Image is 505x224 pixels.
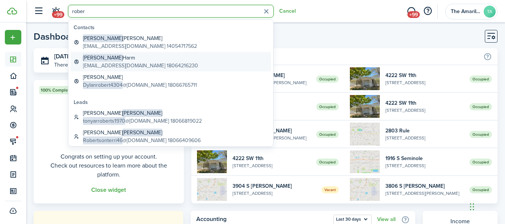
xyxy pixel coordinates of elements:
button: Close widget [91,187,126,193]
img: TenantCloud [7,7,17,15]
widget-list-item-description: [STREET_ADDRESS] [385,79,464,86]
well-done-description: Congrats on setting up your account. Check out resources to learn more about the platform. [39,152,178,179]
a: View all [377,217,395,223]
button: Cancel [279,8,296,14]
widget-list-item-description: [STREET_ADDRESS] [385,107,464,114]
span: Dylanrobert4304 [83,81,123,89]
global-search-item-title: [PERSON_NAME] [83,34,197,42]
span: +99 [407,11,420,18]
span: Vacant [321,186,339,193]
global-search-item-title: Harm [83,54,198,62]
span: Occupied [316,76,339,83]
widget-list-item-title: 1916 S Seminole [385,154,464,162]
widget-list-item-description: [STREET_ADDRESS] [233,162,311,169]
button: Open menu [5,30,21,45]
span: [PERSON_NAME] [123,129,162,136]
span: [PERSON_NAME] [83,54,123,62]
a: [PERSON_NAME][PERSON_NAME][EMAIL_ADDRESS][DOMAIN_NAME] 14054717562 [71,33,271,52]
a: [PERSON_NAME]Dylanrobert4304@[DOMAIN_NAME] 18066765711 [71,71,271,91]
span: Occupied [316,103,339,110]
button: Customise [485,30,498,43]
global-search-item-description: @[DOMAIN_NAME] 18066819022 [83,117,202,125]
a: [PERSON_NAME][PERSON_NAME]Robertsonterri46@[DOMAIN_NAME] 18066409606 [71,127,271,146]
img: 1 [197,150,227,173]
widget-list-item-title: 2803 Rule [385,127,464,135]
header-page-title: Dashboard [34,32,80,41]
global-search-item-description: [EMAIL_ADDRESS][DOMAIN_NAME] 18064216230 [83,62,198,70]
well-done-title: Well done! [84,136,133,148]
div: Drag [470,196,474,218]
button: Clear search [261,6,272,17]
img: 1 [350,123,380,145]
global-search-item-title: [PERSON_NAME] [83,73,197,81]
widget-list-item-title: 4222 SW 11th [385,71,464,79]
p: There are no reminders for . [54,61,134,69]
widget-list-item-description: [STREET_ADDRESS] [233,190,316,197]
span: [PERSON_NAME] [83,34,123,42]
widget-list-item-title: 4222 SW 11th [233,154,311,162]
global-search-item-title: [PERSON_NAME] [83,129,201,136]
widget-list-item-description: [STREET_ADDRESS] [385,162,464,169]
span: Occupied [316,159,339,166]
span: Occupied [469,131,492,138]
a: Notifications [49,2,63,21]
global-search-item-description: @[DOMAIN_NAME] 18066765711 [83,81,197,89]
span: 100% Complete [41,87,72,93]
a: Messaging [404,2,418,21]
global-search-item-description: @[DOMAIN_NAME] 18066409606 [83,136,201,144]
global-search-list-title: Leads [74,98,271,106]
span: Robertsonterri46 [83,136,123,144]
button: Open sidebar [31,4,46,18]
img: 1 [350,67,380,90]
widget-list-item-title: 3806 S [PERSON_NAME] [385,182,464,190]
span: The Amarillo Rent Houses OHP/SDP [451,9,481,14]
input: Search for anything... [68,5,274,18]
span: Occupied [469,186,492,193]
widget-list-item-description: [STREET_ADDRESS][PERSON_NAME] [385,190,464,197]
span: Occupied [469,76,492,83]
span: tonyarroberts1970 [83,117,125,125]
img: 1 [350,150,380,173]
h3: [DATE], [DATE] [54,52,178,61]
img: 1 [197,178,227,201]
global-search-item-title: [PERSON_NAME] [83,109,202,117]
global-search-list-title: Contacts [74,24,271,31]
span: +99 [52,11,64,18]
a: [PERSON_NAME][PERSON_NAME]tonyarroberts1970@[DOMAIN_NAME] 18066819022 [71,107,271,127]
img: 1 [350,95,380,118]
a: [PERSON_NAME]Harm[EMAIL_ADDRESS][DOMAIN_NAME] 18064216230 [71,52,271,71]
widget-list-item-description: [STREET_ADDRESS] [385,135,464,141]
span: [PERSON_NAME] [123,109,162,117]
button: Open resource center [421,5,434,18]
widget-list-item-title: 3904 S [PERSON_NAME] [233,182,316,190]
span: Occupied [316,131,339,138]
global-search-item-description: [EMAIL_ADDRESS][DOMAIN_NAME] 14054717562 [83,42,197,50]
span: Occupied [469,159,492,166]
widget-list-item-title: 4222 SW 11th [385,99,464,107]
home-widget-title: Recently viewed [197,52,480,61]
span: Occupied [469,103,492,110]
iframe: Chat Widget [468,188,505,224]
img: 1 [350,178,380,201]
avatar-text: TA [484,6,496,18]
